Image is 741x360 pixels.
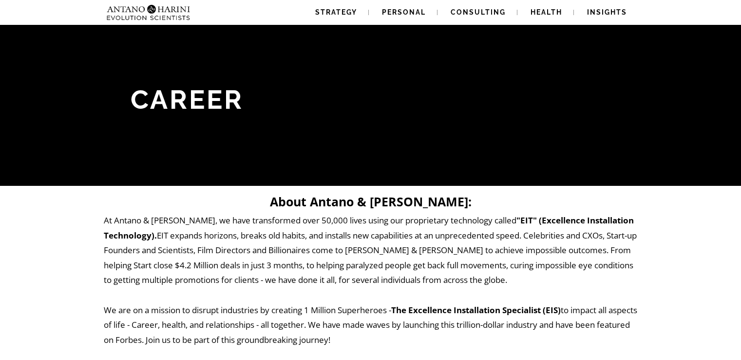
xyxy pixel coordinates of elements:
span: Strategy [315,8,357,16]
span: Health [531,8,562,16]
span: Personal [382,8,426,16]
strong: "EIT" (Excellence Installation Technology). [104,215,634,241]
span: Career [131,84,244,115]
p: At Antano & [PERSON_NAME], we have transformed over 50,000 lives using our proprietary technology... [104,213,638,347]
span: Insights [587,8,627,16]
span: Consulting [451,8,506,16]
strong: About Antano & [PERSON_NAME]: [270,193,472,210]
strong: The Excellence Installation Specialist (EIS) [391,304,561,316]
